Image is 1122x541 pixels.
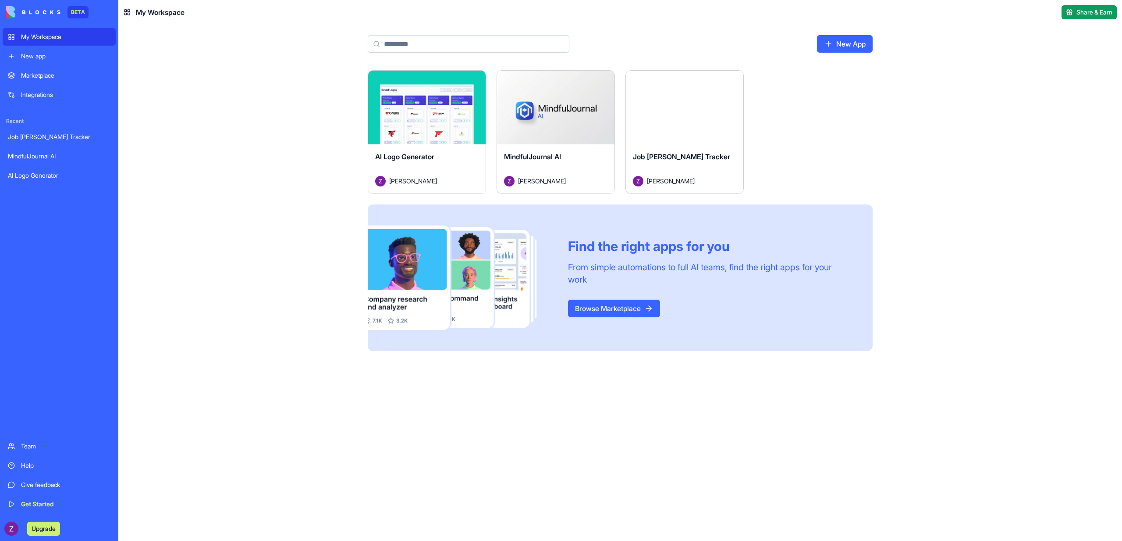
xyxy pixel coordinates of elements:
button: Upgrade [27,522,60,536]
a: Get Started [3,495,116,513]
span: [PERSON_NAME] [518,176,566,186]
a: BETA [6,6,89,18]
a: New App [817,35,873,53]
div: New app [21,52,110,61]
a: Help [3,457,116,474]
a: Team [3,437,116,455]
div: Integrations [21,90,110,99]
span: Recent [3,118,116,125]
span: [PERSON_NAME] [389,176,437,186]
div: Job [PERSON_NAME] Tracker [8,133,110,141]
div: AI Logo Generator [8,171,110,180]
button: Share & Earn [1062,5,1117,19]
img: Avatar [504,176,515,186]
span: MindfulJournal AI [504,152,561,161]
a: Job [PERSON_NAME] TrackerAvatar[PERSON_NAME] [625,70,744,194]
a: Give feedback [3,476,116,494]
span: [PERSON_NAME] [647,176,695,186]
a: MindfulJournal AIAvatar[PERSON_NAME] [497,70,615,194]
span: Share & Earn [1076,8,1112,17]
div: Help [21,461,110,470]
span: AI Logo Generator [375,152,434,161]
img: Avatar [375,176,386,186]
div: BETA [67,6,89,18]
a: Upgrade [27,524,60,533]
img: Frame_181_egmpey.png [368,226,554,330]
span: My Workspace [136,7,185,18]
div: Get Started [21,500,110,509]
a: Integrations [3,86,116,104]
a: Browse Marketplace [568,300,660,317]
img: ACg8ocLbFy8DHtL2uPWw6QbHWmV0YcGiQda46qJNV01azvxVGNKDKQ=s96-c [4,522,18,536]
div: Give feedback [21,480,110,489]
a: AI Logo Generator [3,167,116,184]
a: MindfulJournal AI [3,147,116,165]
div: Find the right apps for you [568,238,852,254]
div: My Workspace [21,32,110,41]
div: MindfulJournal AI [8,152,110,161]
img: Avatar [633,176,643,186]
a: AI Logo GeneratorAvatar[PERSON_NAME] [368,70,486,194]
img: logo [6,6,60,18]
a: My Workspace [3,28,116,46]
span: Job [PERSON_NAME] Tracker [633,152,730,161]
a: New app [3,47,116,65]
a: Job [PERSON_NAME] Tracker [3,128,116,146]
div: Team [21,442,110,451]
a: Marketplace [3,67,116,84]
div: Marketplace [21,71,110,80]
div: From simple automations to full AI teams, find the right apps for your work [568,261,852,286]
